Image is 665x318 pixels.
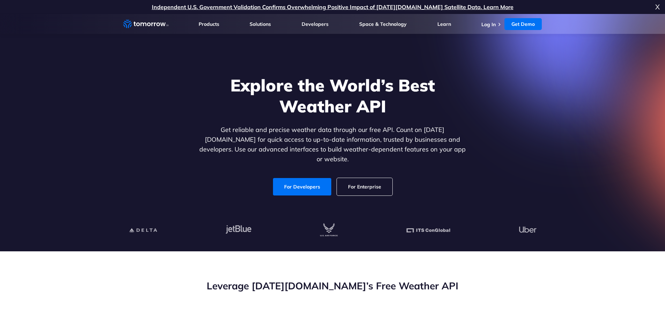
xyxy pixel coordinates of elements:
a: For Developers [273,178,331,195]
a: Log In [481,21,496,28]
a: Home link [123,19,169,29]
a: Products [199,21,219,27]
a: Get Demo [504,18,542,30]
h2: Leverage [DATE][DOMAIN_NAME]’s Free Weather API [123,279,542,293]
a: For Enterprise [337,178,392,195]
a: Solutions [250,21,271,27]
a: Learn [437,21,451,27]
a: Independent U.S. Government Validation Confirms Overwhelming Positive Impact of [DATE][DOMAIN_NAM... [152,3,513,10]
h1: Explore the World’s Best Weather API [198,75,467,117]
p: Get reliable and precise weather data through our free API. Count on [DATE][DOMAIN_NAME] for quic... [198,125,467,164]
a: Space & Technology [359,21,407,27]
a: Developers [302,21,328,27]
